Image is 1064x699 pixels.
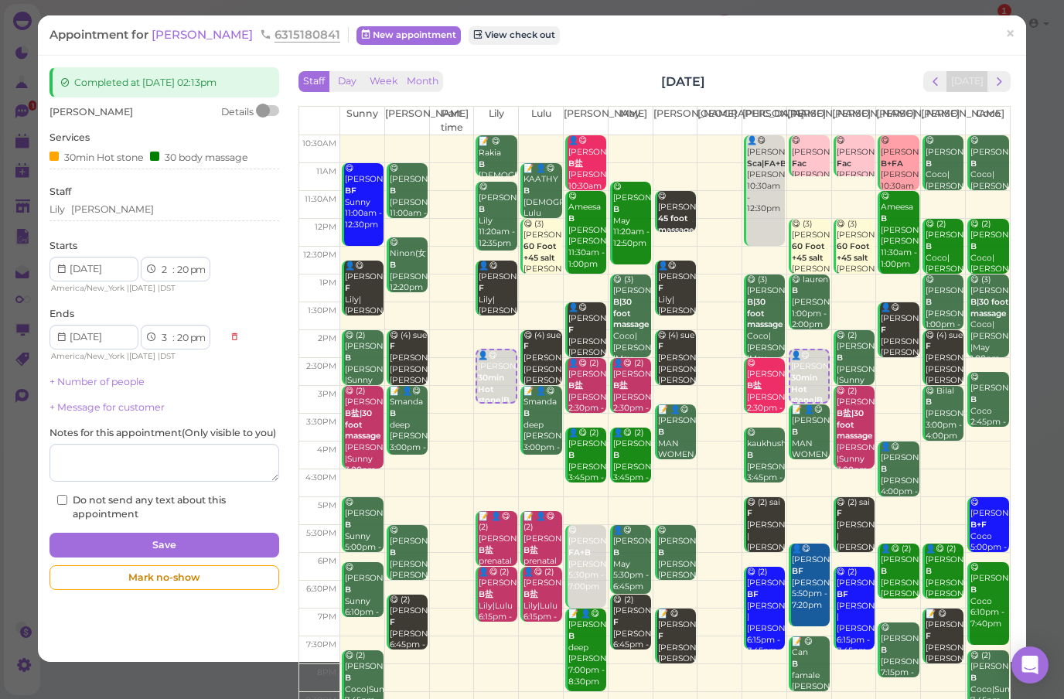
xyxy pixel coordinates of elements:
[613,297,650,329] b: B|30 foot massage
[921,107,966,135] th: [PERSON_NAME]
[926,631,931,641] b: F
[317,445,336,455] span: 4pm
[49,426,276,440] label: Notes for this appointment ( Only visible to you )
[389,237,428,305] div: 😋 Ninon(女） [PERSON_NAME] 12:20pm - 1:20pm
[568,191,606,271] div: 😋 Ameesa [PERSON_NAME]|[PERSON_NAME] 11:30am - 1:00pm
[881,464,887,474] b: B
[658,283,663,293] b: F
[658,631,663,641] b: F
[318,500,336,510] span: 5pm
[926,241,932,251] b: B
[613,380,628,390] b: B盐
[657,525,696,605] div: 😋 [PERSON_NAME] [PERSON_NAME]|[PERSON_NAME] 5:30pm - 6:30pm
[837,241,869,263] b: 60 Foot +45 salt
[925,274,963,343] div: 😋 [PERSON_NAME] [PERSON_NAME] 1:00pm - 2:00pm
[612,525,651,593] div: 👤😋 [PERSON_NAME] May 5:30pm - 6:45pm
[523,341,529,351] b: F
[479,283,484,293] b: F
[836,330,875,410] div: 😋 (2) [PERSON_NAME] [PERSON_NAME] |Sunny 2:00pm - 3:00pm
[306,417,336,427] span: 3:30pm
[790,350,828,452] div: 👤😋 [PERSON_NAME] [PERSON_NAME]|[PERSON_NAME] 2:20pm - 3:20pm
[970,520,987,530] b: B+F
[523,511,561,602] div: 📝 👤😋 (2) [PERSON_NAME] prenatal Lily|Lulu 5:15pm - 6:15pm
[49,67,279,98] div: Completed at [DATE] 02:13pm
[970,497,1009,565] div: 😋 [PERSON_NAME] Coco 5:00pm - 6:00pm
[49,131,90,145] label: Services
[657,404,696,518] div: 📝 👤😋 [PERSON_NAME] MAN WOMEN PRENTATL [PERSON_NAME]|[PERSON_NAME] 3:20pm - 4:20pm
[970,135,1009,215] div: 😋 [PERSON_NAME] Coco|[PERSON_NAME] 10:30am - 11:30am
[345,186,356,196] b: BF
[523,589,538,599] b: B盐
[881,325,886,335] b: F
[613,450,619,460] b: B
[837,589,848,599] b: BF
[970,159,977,169] b: B
[965,107,1010,135] th: Coco
[925,544,963,623] div: 👤😋 (2) [PERSON_NAME] [PERSON_NAME]|[PERSON_NAME] 5:50pm - 6:50pm
[970,219,1009,298] div: 😋 (2) [PERSON_NAME] Coco|[PERSON_NAME] 12:00pm - 1:00pm
[612,358,651,426] div: 👤😋 (2) [PERSON_NAME] [PERSON_NAME]|May 2:30pm - 3:30pm
[925,330,963,421] div: 😋 (4) sue [PERSON_NAME]|[PERSON_NAME]|[PERSON_NAME]|[PERSON_NAME] 2:00pm - 3:00pm
[389,386,428,465] div: 📝 👤😋 Smanda deep [PERSON_NAME]|Lulu 3:00pm - 4:15pm
[746,428,785,496] div: 😋 kaukhushboo [PERSON_NAME] 3:45pm - 4:45pm
[568,631,575,641] b: B
[344,261,383,340] div: 👤😋 [PERSON_NAME] Lily|[PERSON_NAME]|Sunny 12:45pm - 1:45pm
[923,71,947,92] button: prev
[523,186,530,196] b: B
[836,135,875,227] div: 😋 [PERSON_NAME] [PERSON_NAME] |[PERSON_NAME] 10:30am - 11:15am
[881,566,887,576] b: B
[71,203,154,217] div: [PERSON_NAME]
[791,219,830,321] div: 😋 (3) [PERSON_NAME] [PERSON_NAME] |[PERSON_NAME]|Lulu 12:00pm - 1:00pm
[49,349,222,363] div: | |
[658,213,694,235] b: 45 foot massage
[563,107,608,135] th: [PERSON_NAME]
[837,353,843,363] b: B
[792,159,807,169] b: Fac
[389,330,428,421] div: 😋 (4) sue [PERSON_NAME]|[PERSON_NAME]|[PERSON_NAME]|[PERSON_NAME] 2:00pm - 3:00pm
[657,330,696,421] div: 😋 (4) sue [PERSON_NAME]|[PERSON_NAME]|[PERSON_NAME]|[PERSON_NAME] 2:00pm - 3:00pm
[568,159,583,169] b: B盐
[697,107,742,135] th: [GEOGRAPHIC_DATA]
[523,408,530,418] b: B
[568,213,575,223] b: B
[129,283,155,293] span: [DATE]
[792,566,803,576] b: BF
[568,325,574,335] b: F
[305,472,336,482] span: 4:30pm
[49,239,77,253] label: Starts
[837,408,873,441] b: B盐|30 foot massage
[345,520,351,530] b: B
[57,495,67,505] input: Do not send any text about this appointment
[970,394,977,404] b: B
[523,330,561,421] div: 😋 (4) sue [PERSON_NAME]|[PERSON_NAME]|[PERSON_NAME]|[PERSON_NAME] 2:00pm - 3:00pm
[389,525,428,605] div: 😋 [PERSON_NAME] [PERSON_NAME]|[PERSON_NAME] 5:30pm - 6:30pm
[390,408,396,418] b: B
[747,508,752,518] b: F
[478,136,517,238] div: 📝 😋 Rakia [DEMOGRAPHIC_DATA] provider only lily Lily 10:15am - 11:15am
[306,639,336,650] span: 7:30pm
[389,595,428,663] div: 😋 (2) [PERSON_NAME] [PERSON_NAME]|May 6:45pm - 7:45pm
[389,163,428,231] div: 😋 [PERSON_NAME] [PERSON_NAME] 11:00am - 12:00pm
[477,350,515,452] div: 👤😋 [PERSON_NAME] [PERSON_NAME]|[PERSON_NAME] 2:20pm - 3:20pm
[970,585,977,595] b: B
[49,148,144,165] div: 30min Hot stone
[568,135,606,203] div: 👤😋 [PERSON_NAME] [PERSON_NAME] 10:30am - 11:30am
[836,386,875,488] div: 😋 (2) [PERSON_NAME] [PERSON_NAME] |Sunny 3:00pm - 4:30pm
[880,622,919,690] div: 😋 [PERSON_NAME] [PERSON_NAME] 7:15pm - 8:15pm
[305,194,336,204] span: 11:30am
[747,159,786,169] b: Sca|FA+B
[318,556,336,566] span: 6pm
[881,645,887,655] b: B
[318,389,336,399] span: 3pm
[925,219,963,298] div: 😋 (2) [PERSON_NAME] Coco|[PERSON_NAME] 12:00pm - 1:00pm
[568,380,583,390] b: B盐
[613,547,619,557] b: B
[478,373,510,405] b: 30min Hot stone|B
[747,589,759,599] b: BF
[837,159,851,169] b: Fac
[523,386,561,465] div: 📝 👤😋 Smanda deep [PERSON_NAME]|Lulu 3:00pm - 4:15pm
[160,283,176,293] span: DST
[658,547,664,557] b: B
[49,565,279,590] div: Mark no-show
[792,241,824,263] b: 60 Foot +45 salt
